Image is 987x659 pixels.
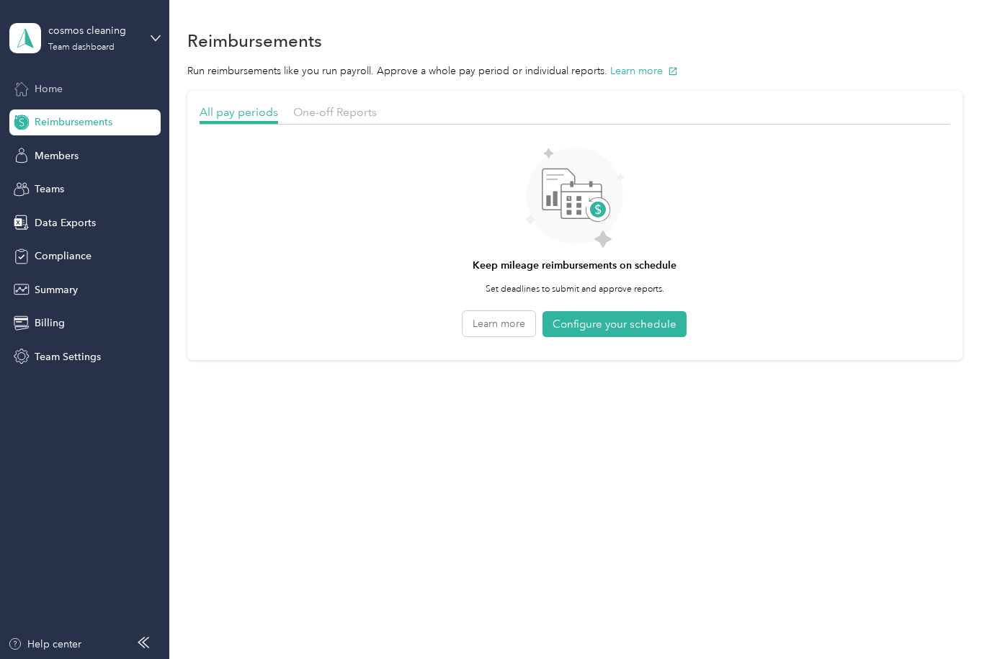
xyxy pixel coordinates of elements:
h4: Keep mileage reimbursements on schedule [473,258,676,273]
span: Compliance [35,248,91,264]
div: cosmos cleaning [48,23,138,38]
h1: Reimbursements [187,33,322,48]
span: Home [35,81,63,97]
span: All pay periods [200,105,278,119]
iframe: Everlance-gr Chat Button Frame [906,578,987,659]
span: Summary [35,282,78,297]
span: Billing [35,315,65,331]
div: Team dashboard [48,43,115,52]
span: One-off Reports [293,105,377,119]
p: Set deadlines to submit and approve reports. [486,283,664,296]
span: Members [35,148,79,163]
button: Learn more [463,311,535,336]
button: Help center [8,637,81,652]
span: Reimbursements [35,115,112,130]
span: Team Settings [35,349,101,364]
span: Teams [35,181,64,197]
button: Learn more [610,63,678,79]
button: Configure your schedule [542,311,687,338]
p: Run reimbursements like you run payroll. Approve a whole pay period or individual reports. [187,63,963,79]
span: Data Exports [35,215,96,230]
